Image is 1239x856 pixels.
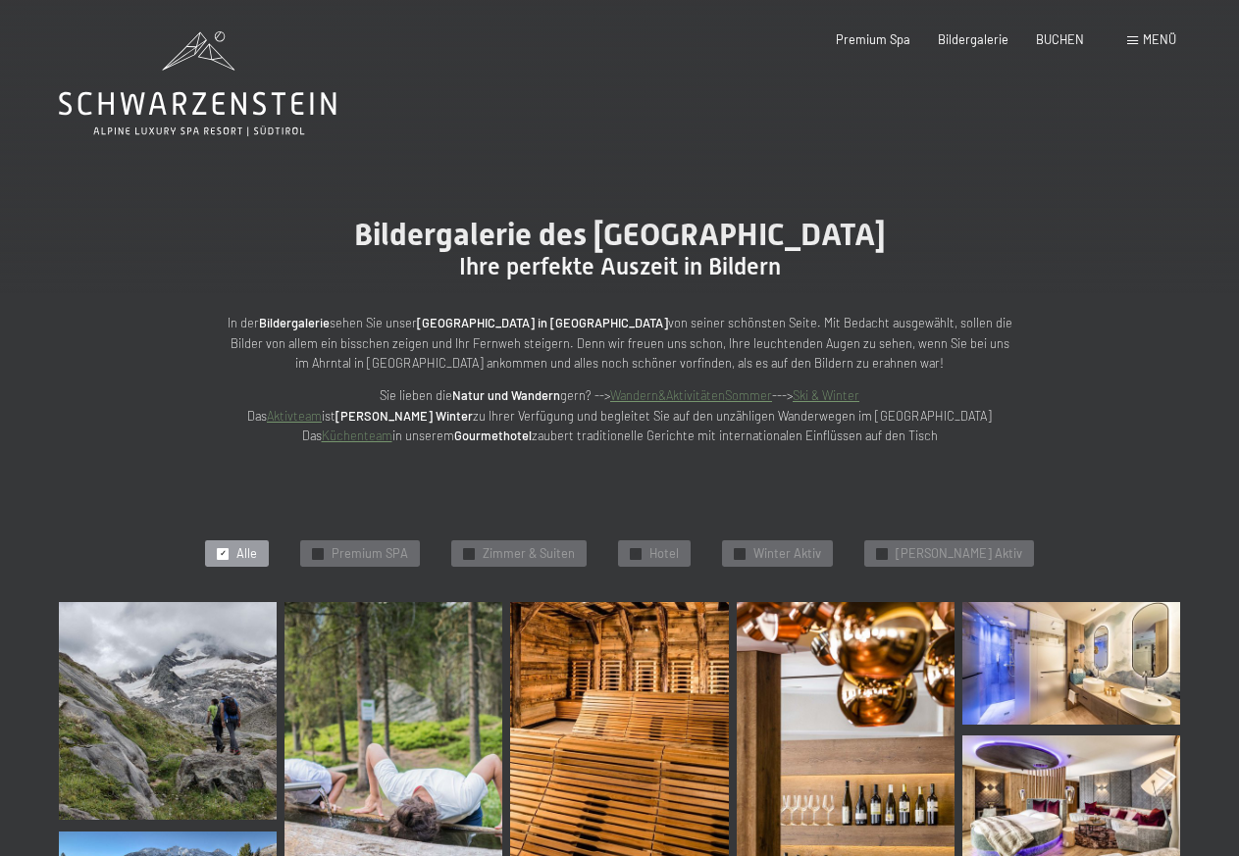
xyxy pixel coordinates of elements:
[452,387,560,403] strong: Natur und Wandern
[336,408,473,424] strong: [PERSON_NAME] Winter
[649,545,679,563] span: Hotel
[1036,31,1084,47] a: BUCHEN
[417,315,668,330] strong: [GEOGRAPHIC_DATA] in [GEOGRAPHIC_DATA]
[483,545,575,563] span: Zimmer & Suiten
[793,387,859,403] a: Ski & Winter
[228,313,1012,373] p: In der sehen Sie unser von seiner schönsten Seite. Mit Bedacht ausgewählt, sollen die Bilder von ...
[228,385,1012,445] p: Sie lieben die gern? --> ---> Das ist zu Ihrer Verfügung und begleitet Sie auf den unzähligen Wan...
[332,545,408,563] span: Premium SPA
[938,31,1008,47] a: Bildergalerie
[879,548,886,559] span: ✓
[610,387,772,403] a: Wandern&AktivitätenSommer
[354,216,886,253] span: Bildergalerie des [GEOGRAPHIC_DATA]
[267,408,322,424] a: Aktivteam
[236,545,257,563] span: Alle
[315,548,322,559] span: ✓
[896,545,1022,563] span: [PERSON_NAME] Aktiv
[459,253,781,280] span: Ihre perfekte Auszeit in Bildern
[59,602,277,820] img: Bildergalerie
[322,428,392,443] a: Küchenteam
[836,31,910,47] a: Premium Spa
[1143,31,1176,47] span: Menü
[466,548,473,559] span: ✓
[633,548,640,559] span: ✓
[454,428,532,443] strong: Gourmethotel
[962,602,1180,725] img: Bildergalerie
[753,545,821,563] span: Winter Aktiv
[259,315,330,330] strong: Bildergalerie
[737,548,744,559] span: ✓
[220,548,227,559] span: ✓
